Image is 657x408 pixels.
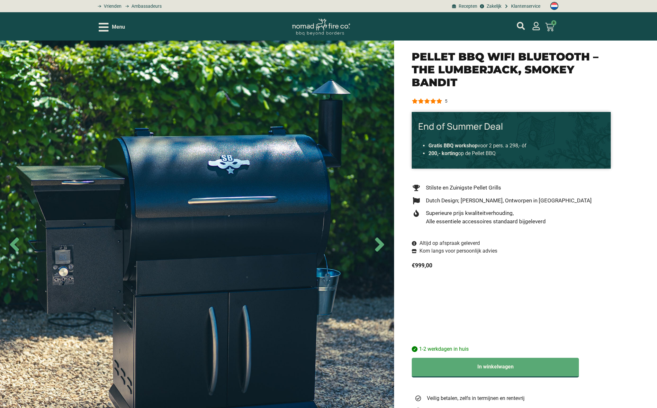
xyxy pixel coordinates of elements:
div: Open/Close Menu [99,22,125,33]
a: grill bill ambassadors [123,3,162,10]
span: Superieure prijs kwaliteitverhouding, Alle essentiele accessoires standaard bijgeleverd [424,209,546,226]
a: grill bill klantenservice [503,3,540,10]
span: Klantenservice [509,3,540,10]
span: Veilig betalen, zelfs in termijnen en rentevrij [425,394,525,402]
span: Zakelijk [485,3,501,10]
div: 5 [445,98,447,104]
span: Recepten [457,3,477,10]
span: Kom langs voor persoonlijk advies [418,247,497,255]
li: voor 2 pers. a 298,- óf [428,142,594,150]
span: Menu [112,23,125,31]
span: Vrienden [102,3,122,10]
span: 0 [551,20,556,25]
a: grill bill zakeljk [479,3,501,10]
strong: 200,- korting [428,150,458,156]
a: Kom langs voor persoonlijk advies [412,247,497,255]
img: Nederlands [550,2,558,10]
span: Ambassadeurs [130,3,162,10]
a: grill bill vrienden [95,3,121,10]
span: Next slide [368,233,391,256]
span: Altijd op afspraak geleverd [418,239,480,247]
span: € [412,262,415,269]
img: Nomad Logo [292,19,350,36]
a: mijn account [517,22,525,30]
a: Veilig betalen, zelfs in termijnen en rentevrij [414,394,608,402]
h3: End of Summer Deal [418,121,604,132]
span: Previous slide [3,233,26,256]
strong: Gratis BBQ workshop [428,143,478,149]
span: Dutch Design; [PERSON_NAME], Ontworpen in [GEOGRAPHIC_DATA] [424,197,592,205]
a: mijn account [532,22,540,30]
h1: Pellet BBQ Wifi Bluetooth – The Lumberjack, Smokey Bandit [412,50,611,89]
a: BBQ recepten [451,3,477,10]
a: Altijd op afspraak geleverd [412,239,480,247]
p: 1-2 werkdagen in huis [412,346,611,352]
li: op de Pellet BBQ [428,150,594,157]
button: In winkelwagen [412,358,579,377]
span: Stilste en Zuinigste Pellet Grills [424,184,501,192]
a: 0 [537,19,562,35]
